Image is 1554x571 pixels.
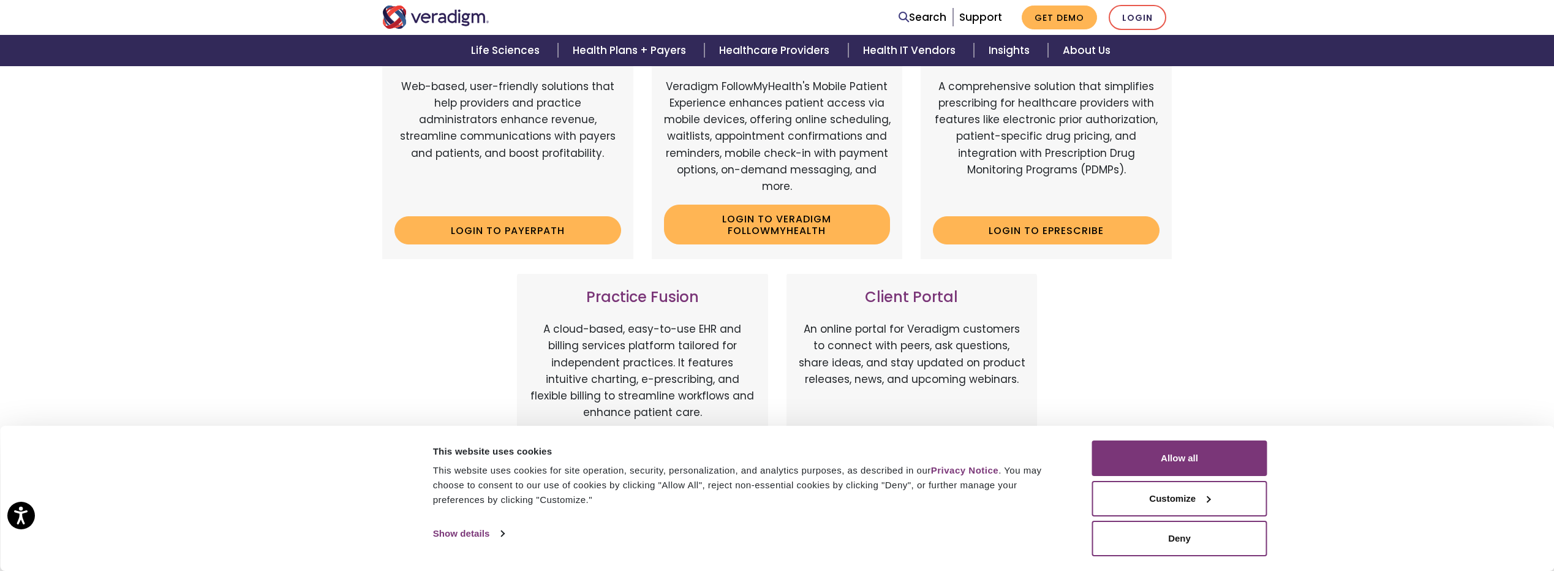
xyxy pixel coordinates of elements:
h3: Practice Fusion [529,289,756,306]
a: Insights [974,35,1048,66]
a: About Us [1048,35,1125,66]
button: Allow all [1092,441,1267,476]
div: This website uses cookies for site operation, security, personalization, and analytics purposes, ... [433,463,1065,507]
div: This website uses cookies [433,444,1065,459]
a: Login to Veradigm FollowMyHealth [664,205,891,244]
p: A comprehensive solution that simplifies prescribing for healthcare providers with features like ... [933,78,1160,207]
a: Show details [433,524,504,543]
p: An online portal for Veradigm customers to connect with peers, ask questions, share ideas, and st... [799,321,1025,421]
a: Life Sciences [456,35,558,66]
a: Search [899,9,946,26]
a: Support [959,10,1002,25]
img: Veradigm logo [382,6,489,29]
p: Web-based, user-friendly solutions that help providers and practice administrators enhance revenu... [394,78,621,207]
a: Login to Payerpath [394,216,621,244]
p: A cloud-based, easy-to-use EHR and billing services platform tailored for independent practices. ... [529,321,756,421]
a: Privacy Notice [931,465,998,475]
a: Health Plans + Payers [558,35,704,66]
button: Deny [1092,521,1267,556]
a: Login [1109,5,1166,30]
a: Login to ePrescribe [933,216,1160,244]
button: Customize [1092,481,1267,516]
h3: Client Portal [799,289,1025,306]
a: Get Demo [1022,6,1097,29]
a: Healthcare Providers [704,35,848,66]
a: Health IT Vendors [848,35,974,66]
iframe: Drift Chat Widget [1493,510,1539,556]
p: Veradigm FollowMyHealth's Mobile Patient Experience enhances patient access via mobile devices, o... [664,78,891,195]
